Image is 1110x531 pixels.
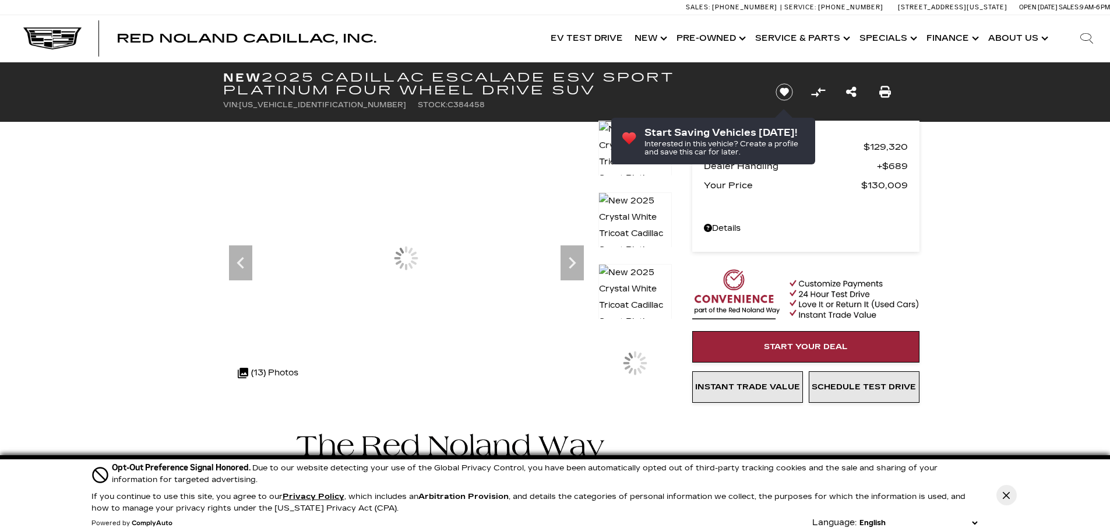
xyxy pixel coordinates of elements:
[686,3,710,11] span: Sales:
[818,3,883,11] span: [PHONE_NUMBER]
[1019,3,1058,11] span: Open [DATE]
[704,220,908,237] a: Details
[447,101,485,109] span: C384458
[771,83,797,101] button: Save vehicle
[877,158,908,174] span: $689
[879,84,891,100] a: Print this New 2025 Cadillac Escalade ESV Sport Platinum Four Wheel Drive SUV
[239,101,406,109] span: [US_VEHICLE_IDENTIFICATION_NUMBER]
[749,15,854,62] a: Service & Parts
[223,71,756,97] h1: 2025 Cadillac Escalade ESV Sport Platinum Four Wheel Drive SUV
[629,15,671,62] a: New
[780,4,886,10] a: Service: [PHONE_NUMBER]
[112,463,252,473] span: Opt-Out Preference Signal Honored .
[1059,3,1080,11] span: Sales:
[692,371,803,403] a: Instant Trade Value
[117,33,376,44] a: Red Noland Cadillac, Inc.
[861,177,908,194] span: $130,009
[686,4,780,10] a: Sales: [PHONE_NUMBER]
[23,27,82,50] img: Cadillac Dark Logo with Cadillac White Text
[223,101,239,109] span: VIN:
[898,3,1007,11] a: [STREET_ADDRESS][US_STATE]
[232,359,304,387] div: (13) Photos
[692,331,919,363] a: Start Your Deal
[921,15,982,62] a: Finance
[704,177,861,194] span: Your Price
[418,101,447,109] span: Stock:
[854,15,921,62] a: Specials
[812,519,857,527] div: Language:
[229,245,252,280] div: Previous
[598,192,672,275] img: New 2025 Crystal White Tricoat Cadillac Sport Platinum image 3
[809,83,827,101] button: Compare vehicle
[598,121,672,203] img: New 2025 Crystal White Tricoat Cadillac Sport Platinum image 2
[283,492,344,501] a: Privacy Policy
[704,158,908,174] a: Dealer Handling $689
[598,264,672,347] img: New 2025 Crystal White Tricoat Cadillac Sport Platinum image 4
[223,71,262,85] strong: New
[112,462,980,486] div: Due to our website detecting your use of the Global Privacy Control, you have been automatically ...
[982,15,1052,62] a: About Us
[809,371,919,403] a: Schedule Test Drive
[857,517,980,529] select: Language Select
[864,139,908,155] span: $129,320
[561,245,584,280] div: Next
[671,15,749,62] a: Pre-Owned
[812,382,916,392] span: Schedule Test Drive
[545,15,629,62] a: EV Test Drive
[996,485,1017,505] button: Close Button
[1080,3,1110,11] span: 9 AM-6 PM
[418,492,509,501] strong: Arbitration Provision
[695,382,800,392] span: Instant Trade Value
[704,177,908,194] a: Your Price $130,009
[764,342,848,351] span: Start Your Deal
[132,520,172,527] a: ComplyAuto
[704,139,908,155] a: MSRP $129,320
[704,158,877,174] span: Dealer Handling
[846,84,857,100] a: Share this New 2025 Cadillac Escalade ESV Sport Platinum Four Wheel Drive SUV
[712,3,777,11] span: [PHONE_NUMBER]
[91,492,965,513] p: If you continue to use this site, you agree to our , which includes an , and details the categori...
[784,3,816,11] span: Service:
[117,31,376,45] span: Red Noland Cadillac, Inc.
[704,139,864,155] span: MSRP
[91,520,172,527] div: Powered by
